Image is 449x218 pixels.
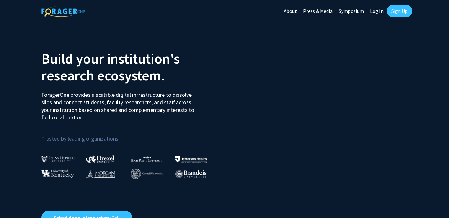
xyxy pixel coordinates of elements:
[175,156,207,162] img: Thomas Jefferson University
[41,6,85,17] img: ForagerOne Logo
[387,5,412,17] a: Sign Up
[131,169,163,179] img: Cornell University
[86,169,115,178] img: Morgan State University
[41,126,220,143] p: Trusted by leading organizations
[41,156,75,162] img: Johns Hopkins University
[86,155,114,163] img: Drexel University
[131,154,164,162] img: High Point University
[41,86,199,121] p: ForagerOne provides a scalable digital infrastructure to dissolve silos and connect students, fac...
[41,169,74,178] img: University of Kentucky
[175,170,207,178] img: Brandeis University
[41,50,220,84] h2: Build your institution's research ecosystem.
